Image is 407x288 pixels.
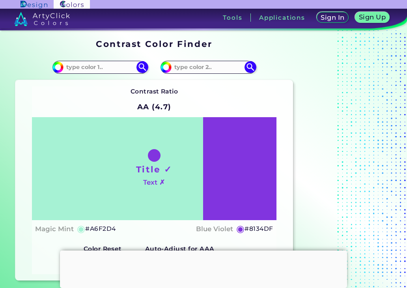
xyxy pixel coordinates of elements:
[77,224,86,234] h5: ◉
[143,177,165,188] h4: Text ✗
[35,223,74,235] h4: Magic Mint
[360,14,385,20] h5: Sign Up
[63,62,137,73] input: type color 1..
[172,62,245,73] input: type color 2..
[145,245,215,252] strong: Auto-Adjust for AAA
[21,1,47,8] img: ArtyClick Design logo
[259,15,305,21] h3: Applications
[318,13,347,22] a: Sign In
[136,163,172,175] h1: Title ✓
[357,13,388,22] a: Sign Up
[245,224,273,234] h5: #8134DF
[236,224,245,234] h5: ◉
[60,251,347,286] iframe: Advertisement
[223,15,242,21] h3: Tools
[296,36,395,284] iframe: Advertisement
[14,12,70,26] img: logo_artyclick_colors_white.svg
[134,98,175,116] h2: AA (4.7)
[136,61,148,73] img: icon search
[196,223,233,235] h4: Blue Violet
[245,61,256,73] img: icon search
[84,245,122,252] strong: Color Reset
[322,15,343,21] h5: Sign In
[85,224,116,234] h5: #A6F2D4
[131,88,178,95] strong: Contrast Ratio
[96,38,212,50] h1: Contrast Color Finder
